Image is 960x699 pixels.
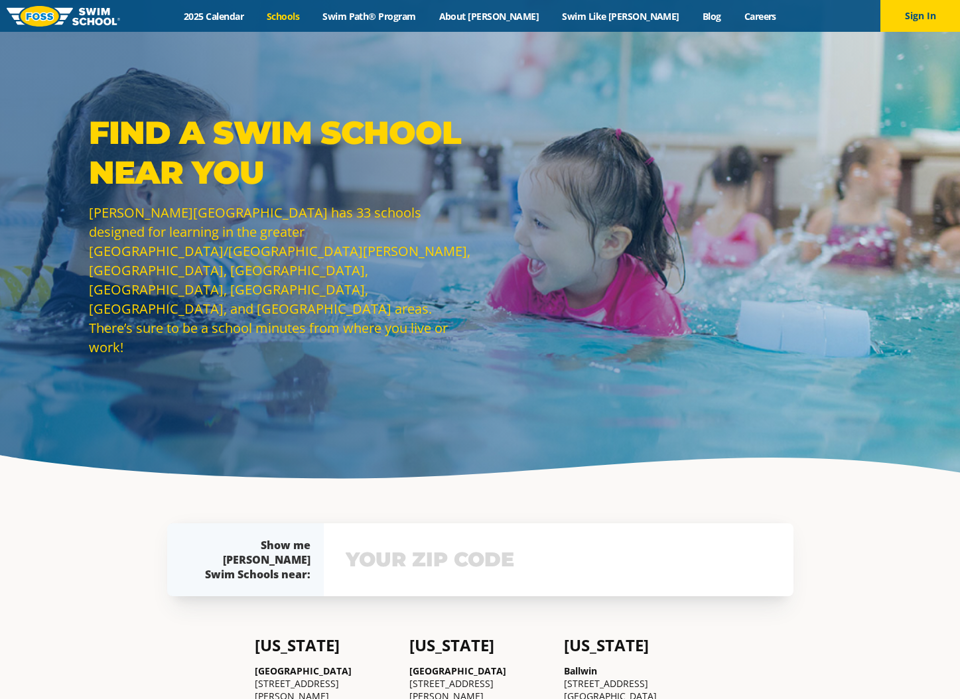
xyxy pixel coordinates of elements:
a: Swim Like [PERSON_NAME] [551,10,691,23]
input: YOUR ZIP CODE [342,540,775,579]
a: [GEOGRAPHIC_DATA] [255,665,352,677]
a: Schools [255,10,311,23]
h4: [US_STATE] [409,636,551,655]
p: [PERSON_NAME][GEOGRAPHIC_DATA] has 33 schools designed for learning in the greater [GEOGRAPHIC_DA... [89,203,474,357]
a: [GEOGRAPHIC_DATA] [409,665,506,677]
a: Ballwin [564,665,597,677]
p: Find a Swim School Near You [89,113,474,192]
a: Careers [732,10,788,23]
a: About [PERSON_NAME] [427,10,551,23]
a: Swim Path® Program [311,10,427,23]
div: Show me [PERSON_NAME] Swim Schools near: [194,538,310,582]
a: Blog [691,10,732,23]
img: FOSS Swim School Logo [7,6,120,27]
a: 2025 Calendar [172,10,255,23]
h4: [US_STATE] [564,636,705,655]
h4: [US_STATE] [255,636,396,655]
